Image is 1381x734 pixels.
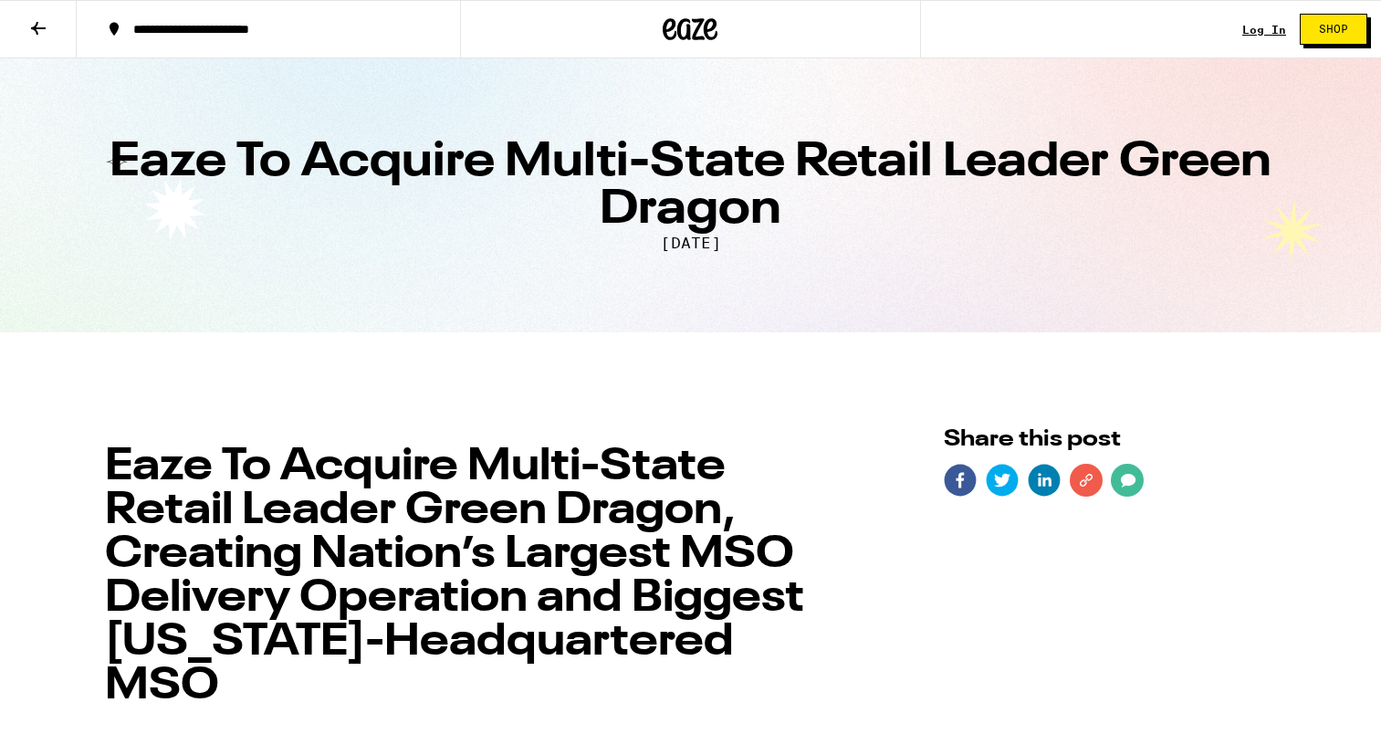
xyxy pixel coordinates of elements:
[1286,14,1381,45] a: Shop
[34,139,1348,234] h1: Eaze To Acquire Multi-State Retail Leader Green Dragon
[1242,24,1286,36] a: Log In
[105,446,848,708] h2: Eaze To Acquire Multi-State Retail Leader Green Dragon, Creating Nation’s Largest MSO Delivery Op...
[986,464,1019,497] button: twitter
[1300,14,1367,45] button: Shop
[34,234,1348,253] div: [DATE]
[944,464,977,497] button: facebook
[944,428,1250,451] h2: Share this post
[1070,464,1103,497] div: [URL][DOMAIN_NAME]
[1028,464,1061,497] button: linkedin
[1319,24,1348,35] span: Shop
